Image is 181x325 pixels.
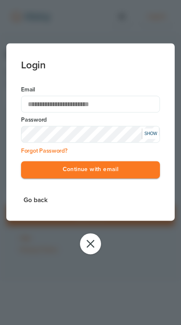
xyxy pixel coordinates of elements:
[142,128,159,139] div: SHOW
[21,86,160,94] label: Email
[21,43,160,71] h3: Login
[21,116,160,124] label: Password
[21,195,50,206] button: Go back
[80,233,101,254] button: Close
[21,147,67,154] a: Forgot Password?
[21,126,160,143] input: Input Password
[21,96,160,112] input: Email Address
[21,161,160,178] button: Continue with email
